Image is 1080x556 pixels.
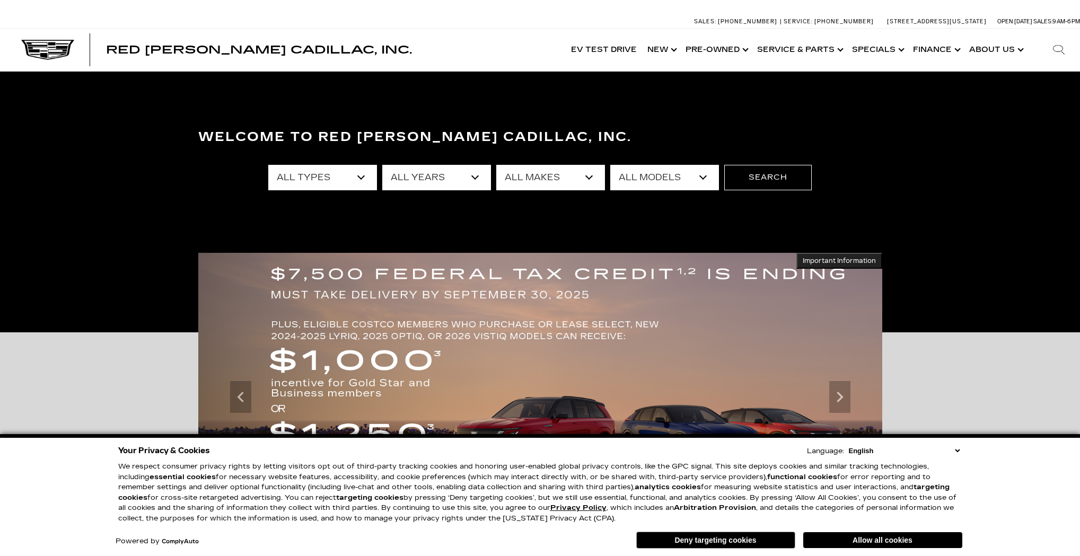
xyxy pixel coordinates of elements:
button: Important Information [796,253,882,269]
button: Allow all cookies [803,532,962,548]
span: Open [DATE] [997,18,1032,25]
select: Language Select [846,446,962,456]
a: About Us [964,29,1027,71]
a: [STREET_ADDRESS][US_STATE] [887,18,987,25]
img: Cadillac Dark Logo with Cadillac White Text [21,40,74,60]
div: Language: [807,448,844,455]
span: [PHONE_NUMBER] [718,18,777,25]
span: Your Privacy & Cookies [118,443,210,458]
div: Powered by [116,538,199,545]
span: Red [PERSON_NAME] Cadillac, Inc. [106,43,412,56]
strong: functional cookies [767,473,837,481]
strong: Arbitration Provision [674,504,756,512]
span: Sales: [694,18,716,25]
a: New [642,29,680,71]
a: Service: [PHONE_NUMBER] [780,19,876,24]
select: Filter by make [496,165,605,190]
a: ComplyAuto [162,539,199,545]
span: 9 AM-6 PM [1052,18,1080,25]
p: We respect consumer privacy rights by letting visitors opt out of third-party tracking cookies an... [118,462,962,524]
h3: Welcome to Red [PERSON_NAME] Cadillac, Inc. [198,127,882,148]
a: Red [PERSON_NAME] Cadillac, Inc. [106,45,412,55]
span: [PHONE_NUMBER] [814,18,874,25]
span: Service: [784,18,813,25]
span: Sales: [1033,18,1052,25]
div: Next [829,381,850,413]
strong: targeting cookies [118,483,950,502]
a: Privacy Policy [550,504,607,512]
button: Deny targeting cookies [636,532,795,549]
div: Previous [230,381,251,413]
a: Pre-Owned [680,29,752,71]
a: Specials [847,29,908,71]
strong: analytics cookies [635,483,701,491]
img: $7,500 FEDERAL TAX CREDIT IS ENDING. $1,000 incentive for Gold Star and Business members OR $1250... [198,253,882,542]
strong: essential cookies [150,473,216,481]
select: Filter by type [268,165,377,190]
a: EV Test Drive [566,29,642,71]
a: Finance [908,29,964,71]
a: Service & Parts [752,29,847,71]
button: Search [724,165,812,190]
select: Filter by year [382,165,491,190]
select: Filter by model [610,165,719,190]
strong: targeting cookies [336,493,403,502]
a: Sales: [PHONE_NUMBER] [694,19,780,24]
span: Important Information [803,257,876,265]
